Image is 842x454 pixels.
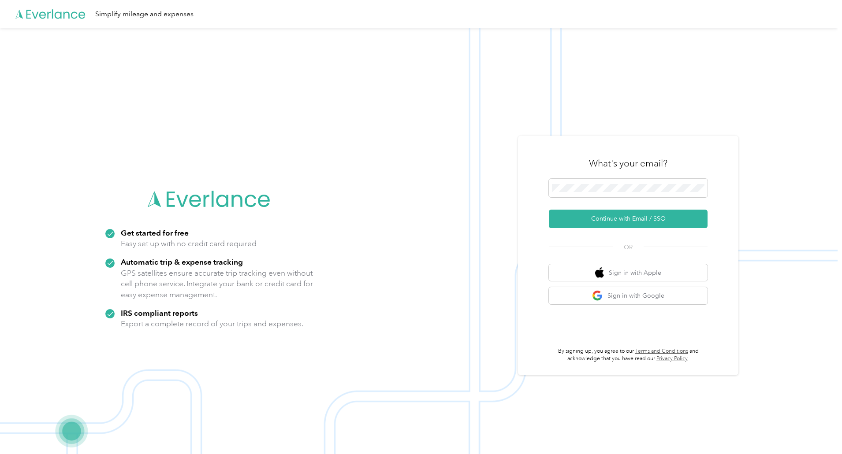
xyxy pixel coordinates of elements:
[549,347,708,363] p: By signing up, you agree to our and acknowledge that you have read our .
[592,290,603,301] img: google logo
[121,308,198,317] strong: IRS compliant reports
[613,243,644,252] span: OR
[549,264,708,281] button: apple logoSign in with Apple
[121,238,257,249] p: Easy set up with no credit card required
[656,355,688,362] a: Privacy Policy
[95,9,194,20] div: Simplify mileage and expenses
[121,268,313,300] p: GPS satellites ensure accurate trip tracking even without cell phone service. Integrate your bank...
[121,228,189,237] strong: Get started for free
[121,257,243,266] strong: Automatic trip & expense tracking
[121,318,303,329] p: Export a complete record of your trips and expenses.
[635,348,688,354] a: Terms and Conditions
[595,267,604,278] img: apple logo
[589,157,667,170] h3: What's your email?
[549,210,708,228] button: Continue with Email / SSO
[549,287,708,304] button: google logoSign in with Google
